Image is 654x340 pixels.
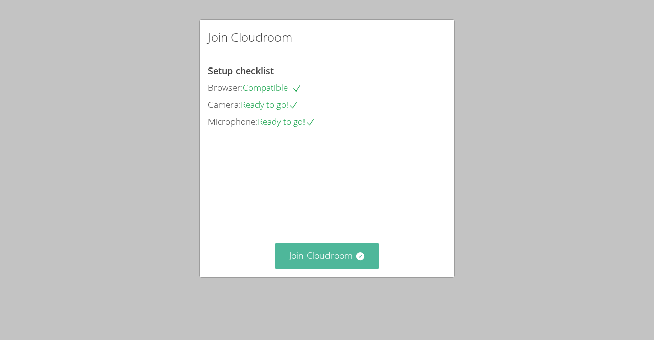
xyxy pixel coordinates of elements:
span: Microphone: [208,116,258,127]
span: Browser: [208,82,243,94]
h2: Join Cloudroom [208,28,292,47]
span: Setup checklist [208,64,274,77]
span: Ready to go! [241,99,298,110]
button: Join Cloudroom [275,243,380,268]
span: Ready to go! [258,116,315,127]
span: Compatible [243,82,302,94]
span: Camera: [208,99,241,110]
